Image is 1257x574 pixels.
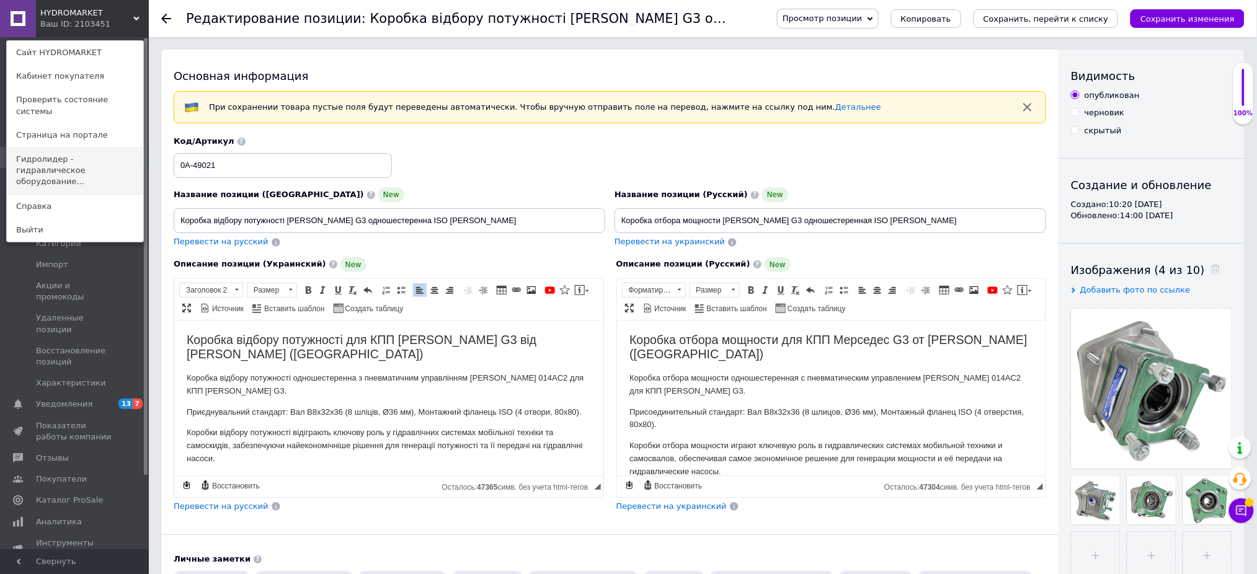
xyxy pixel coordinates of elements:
span: Удаленные позиции [36,312,115,335]
span: Аналитика [36,516,82,528]
div: Изображения (4 из 10) [1071,262,1232,278]
iframe: Визуальный текстовый редактор, 713670A0-4791-4147-B683-01E249896784 [174,320,603,475]
span: Источник [653,304,686,314]
h2: Коробка відбору потужності для КПП [PERSON_NAME] G3 від [PERSON_NAME] ([GEOGRAPHIC_DATA]) [12,12,417,42]
span: New [765,257,791,272]
a: Развернуть [623,301,636,315]
a: Курсив (Ctrl+I) [316,283,330,297]
a: Вставить иконку [1001,283,1015,297]
a: Вставить / удалить маркированный список [394,283,408,297]
b: Личные заметки [174,554,251,563]
span: Восстановить [210,481,260,492]
a: Источник [641,301,688,315]
a: Полужирный (Ctrl+B) [744,283,758,297]
span: Импорт [36,259,68,270]
a: Создать таблицу [774,301,848,315]
div: скрытый [1085,125,1122,136]
span: Восстановление позиций [36,345,115,368]
div: 100% [1233,109,1253,118]
span: Акции и промокоды [36,280,115,302]
input: Например, H&M женское платье зеленое 38 размер вечернее макси с блестками [615,208,1046,233]
span: Вставить шаблон [705,304,767,314]
a: Подчеркнутый (Ctrl+U) [774,283,788,297]
p: Присоединительный стандарт: Вал B8x32x36 (8 шлицов, Ø36 мм), Монтажный фланец ISO (4 отверстия, 8... [12,86,417,112]
a: Форматирование [622,283,686,298]
a: Развернуть [180,301,193,315]
a: Вставить / удалить маркированный список [837,283,851,297]
button: Копировать [891,9,961,28]
a: Размер [247,283,297,298]
a: Вставить/Редактировать ссылку (Ctrl+L) [953,283,966,297]
span: Показатели работы компании [36,420,115,443]
span: 7 [133,399,143,409]
div: Обновлено: 14:00 [DATE] [1071,210,1232,221]
span: Создать таблицу [786,304,846,314]
span: Перевести на украинский [615,237,725,246]
iframe: Визуальный текстовый редактор, 7CB8A49A-0CC8-462B-A6AE-A8AAF9795FDC [617,320,1046,475]
a: Убрать форматирование [789,283,802,297]
div: Создано: 10:20 [DATE] [1071,199,1232,210]
span: Размер [690,283,727,297]
span: Уведомления [36,399,92,410]
div: Создание и обновление [1071,177,1232,193]
span: 47365 [477,483,497,492]
span: Характеристики [36,378,106,389]
a: Создать таблицу [332,301,406,315]
span: Перевести на русский [174,237,269,246]
a: Уменьшить отступ [461,283,475,297]
span: Форматирование [623,283,673,297]
a: Полужирный (Ctrl+B) [301,283,315,297]
span: Код/Артикул [174,136,234,146]
a: Страница на портале [7,123,143,147]
span: Описание позиции (Русский) [616,259,750,268]
div: черновик [1085,107,1124,118]
span: Перетащите для изменения размера [1037,483,1043,490]
a: Сделать резервную копию сейчас [623,479,636,492]
a: По центру [871,283,884,297]
span: Восстановить [653,481,703,492]
p: Коробка отбора мощности одношестеренная с пневматическим управлением [PERSON_NAME] 014AC2 для КПП... [12,51,417,77]
span: Перевести на украинский [616,501,727,511]
a: Детальнее [835,102,881,112]
span: Категории [36,238,81,249]
a: Изображение [525,283,538,297]
div: Видимость [1071,68,1232,84]
span: Инструменты вебмастера и SEO [36,537,115,560]
a: Курсив (Ctrl+I) [759,283,773,297]
a: Вставить / удалить нумерованный список [380,283,393,297]
a: Вставить сообщение [573,283,591,297]
span: Перевести на русский [174,501,269,511]
i: Сохранить, перейти к списку [984,14,1109,24]
a: Кабинет покупателя [7,64,143,88]
p: Коробка відбору потужності одношестеренна з пневматичним управлінням [PERSON_NAME] 014AC2 для КПП... [12,51,417,77]
a: По левому краю [413,283,427,297]
a: Добавить видео с YouTube [543,283,557,297]
p: Коробки відбору потужності відіграють ключову роль у гідравлічних системах мобільної техніки та с... [12,106,417,144]
a: Сделать резервную копию сейчас [180,479,193,492]
span: Просмотр позиции [783,14,862,23]
img: :flag-ua: [184,100,199,115]
a: Вставить сообщение [1016,283,1034,297]
a: Гидролидер - гидравлическое оборудование... [7,148,143,194]
h2: Коробка отбора мощности для КПП Мерседес G3 от [PERSON_NAME] ([GEOGRAPHIC_DATA]) [12,12,417,42]
span: Описание позиции (Украинский) [174,259,326,268]
a: Заголовок 2 [179,283,243,298]
span: При сохранении товара пустые поля будут переведены автоматически. Чтобы вручную отправить поле на... [209,102,881,112]
a: Уменьшить отступ [904,283,918,297]
button: Чат с покупателем [1229,498,1254,523]
a: Отменить (Ctrl+Z) [804,283,817,297]
span: 47304 [920,483,940,492]
span: Каталог ProSale [36,495,103,506]
p: Приєднувальний стандарт: Вал B8x32x36 (8 шліців, Ø36 мм), Монтажний фланець ISO (4 отвори, 80x80). [12,86,417,99]
span: Перетащите для изменения размера [595,483,601,490]
div: Подсчет символов [884,480,1037,492]
span: 13 [118,399,133,409]
span: New [762,187,788,202]
span: Копировать [901,14,951,24]
span: New [340,257,366,272]
a: Таблица [938,283,951,297]
a: Вставить шаблон [251,301,326,315]
h1: Редактирование позиции: Коробка відбору потужності Mercedes G3 одношестеренна ISO MURAT MAKINA [186,11,961,26]
span: Вставить шаблон [262,304,324,314]
a: Отменить (Ctrl+Z) [361,283,375,297]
